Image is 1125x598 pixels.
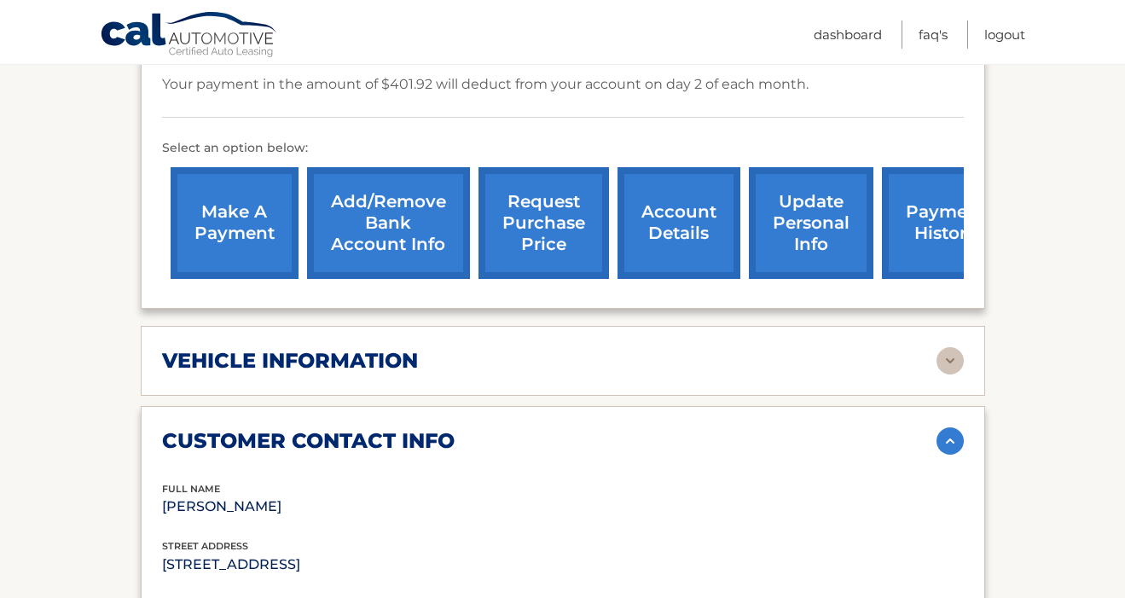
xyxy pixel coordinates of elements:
a: account details [618,167,740,279]
a: Add/Remove bank account info [307,167,470,279]
span: full name [162,483,220,495]
a: FAQ's [919,20,948,49]
a: update personal info [749,167,873,279]
p: Your payment in the amount of $401.92 will deduct from your account on day 2 of each month. [162,73,809,96]
a: payment history [882,167,1010,279]
a: Logout [984,20,1025,49]
p: Select an option below: [162,138,964,159]
p: [PERSON_NAME] [162,495,429,519]
a: make a payment [171,167,299,279]
a: Dashboard [814,20,882,49]
h2: customer contact info [162,428,455,454]
p: [STREET_ADDRESS] [162,553,429,577]
span: street address [162,540,248,552]
img: accordion-rest.svg [937,347,964,374]
a: Cal Automotive [100,11,279,61]
img: accordion-active.svg [937,427,964,455]
h2: vehicle information [162,348,418,374]
a: request purchase price [478,167,609,279]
